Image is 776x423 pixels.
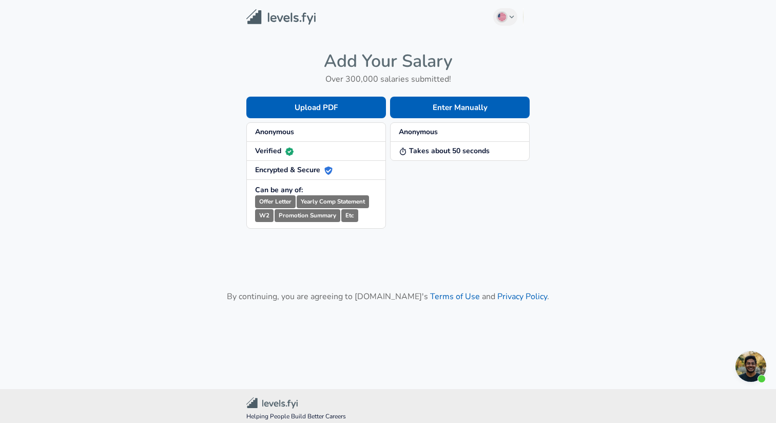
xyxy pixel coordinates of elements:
h6: Over 300,000 salaries submitted! [246,72,530,86]
strong: Can be any of: [255,185,303,195]
small: W2 [255,209,274,222]
button: English (US) [493,8,518,26]
small: Yearly Comp Statement [297,195,369,208]
strong: Takes about 50 seconds [399,146,490,156]
h4: Add Your Salary [246,50,530,72]
div: Open chat [735,351,766,382]
img: Levels.fyi Community [246,397,298,409]
small: Offer Letter [255,195,296,208]
span: Helping People Build Better Careers [246,412,530,422]
button: Upload PDF [246,97,386,118]
strong: Encrypted & Secure [255,165,333,175]
small: Etc [341,209,358,222]
strong: Anonymous [399,127,438,137]
small: Promotion Summary [275,209,340,222]
strong: Verified [255,146,294,156]
a: Privacy Policy [497,291,547,302]
button: Enter Manually [390,97,530,118]
img: Levels.fyi [246,9,316,25]
strong: Anonymous [255,127,294,137]
img: English (US) [498,13,506,21]
a: Terms of Use [430,291,480,302]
